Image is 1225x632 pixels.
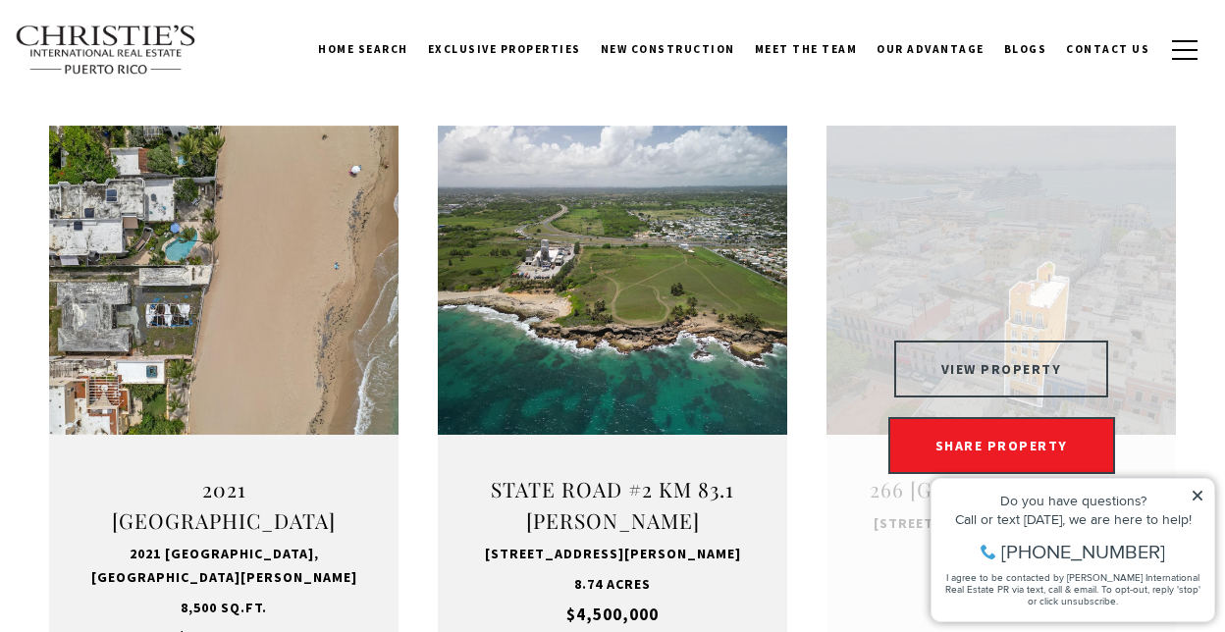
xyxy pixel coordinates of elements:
[308,25,418,74] a: Home Search
[418,25,591,74] a: Exclusive Properties
[1159,22,1210,79] button: button
[884,342,1119,360] a: VIEW PROPERTY VIEW PROPERTY
[21,63,284,77] div: Call or text [DATE], we are here to help!
[888,417,1115,474] a: SHARE PROPERTY
[21,44,284,58] div: Do you have questions?
[894,341,1109,397] button: VIEW PROPERTY
[25,121,280,158] span: I agree to be contacted by [PERSON_NAME] International Real Estate PR via text, call & email. To ...
[80,92,244,112] span: [PHONE_NUMBER]
[867,25,994,74] a: Our Advantage
[1056,25,1159,74] a: Contact Us
[601,42,735,56] span: New Construction
[591,25,745,74] a: New Construction
[15,25,197,76] img: Christie's International Real Estate text transparent background
[1066,42,1149,56] span: Contact Us
[877,42,985,56] span: Our Advantage
[428,42,581,56] span: Exclusive Properties
[1004,42,1047,56] span: Blogs
[994,25,1057,74] a: Blogs
[745,25,868,74] a: Meet the Team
